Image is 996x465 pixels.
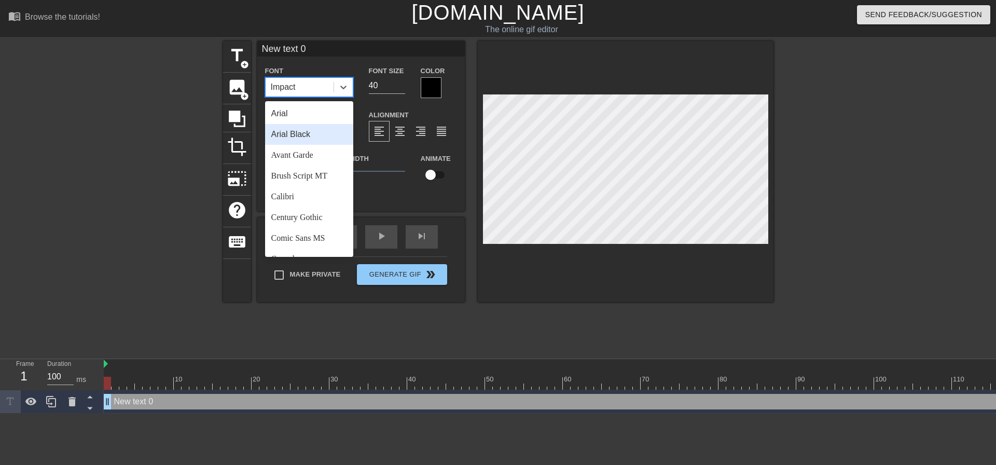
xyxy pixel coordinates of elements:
[265,249,353,269] div: Consolas
[875,374,888,385] div: 100
[47,361,71,367] label: Duration
[8,10,100,26] a: Browse the tutorials!
[265,124,353,145] div: Arial Black
[25,12,100,21] div: Browse the tutorials!
[227,46,247,65] span: title
[421,154,451,164] label: Animate
[290,269,341,280] span: Make Private
[265,103,353,124] div: Arial
[564,374,573,385] div: 60
[408,374,418,385] div: 40
[253,374,262,385] div: 20
[337,23,706,36] div: The online gif editor
[265,186,353,207] div: Calibri
[265,145,353,166] div: Avant Garde
[227,169,247,188] span: photo_size_select_large
[369,110,409,120] label: Alignment
[8,359,39,389] div: Frame
[375,230,388,242] span: play_arrow
[265,166,353,186] div: Brush Script MT
[265,66,283,76] label: Font
[642,374,651,385] div: 70
[361,268,442,281] span: Generate Gif
[16,367,32,386] div: 1
[421,66,445,76] label: Color
[265,228,353,249] div: Comic Sans MS
[330,374,340,385] div: 30
[865,8,982,21] span: Send Feedback/Suggestion
[435,125,448,138] span: format_align_justify
[227,232,247,252] span: keyboard
[227,200,247,220] span: help
[271,81,296,93] div: Impact
[175,374,184,385] div: 10
[240,92,249,101] span: add_circle
[414,125,427,138] span: format_align_right
[227,77,247,97] span: image
[369,66,404,76] label: Font Size
[411,1,584,24] a: [DOMAIN_NAME]
[797,374,807,385] div: 90
[8,10,21,22] span: menu_book
[357,264,447,285] button: Generate Gif
[373,125,385,138] span: format_align_left
[424,268,437,281] span: double_arrow
[720,374,729,385] div: 80
[265,207,353,228] div: Century Gothic
[227,137,247,157] span: crop
[102,396,113,407] span: drag_handle
[76,374,86,385] div: ms
[486,374,495,385] div: 50
[857,5,990,24] button: Send Feedback/Suggestion
[416,230,428,242] span: skip_next
[240,60,249,69] span: add_circle
[953,374,966,385] div: 110
[394,125,406,138] span: format_align_center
